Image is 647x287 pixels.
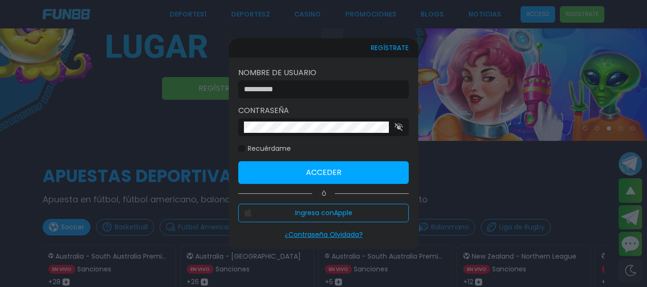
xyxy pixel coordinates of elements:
[238,161,409,184] button: Acceder
[238,190,409,198] p: Ó
[238,105,409,116] label: Contraseña
[371,38,409,58] button: REGÍSTRATE
[238,67,409,78] label: Nombre de usuario
[238,204,409,222] button: Ingresa conApple
[238,230,409,240] p: ¿Contraseña Olvidada?
[238,144,291,154] label: Recuérdame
